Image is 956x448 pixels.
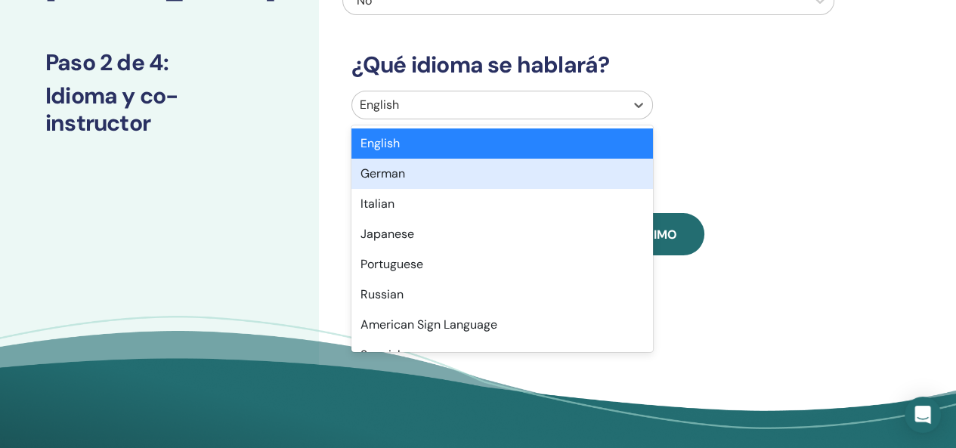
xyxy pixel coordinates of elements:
h3: Paso 2 de 4 : [45,49,274,76]
div: Portuguese [351,249,653,280]
div: Russian [351,280,653,310]
div: Japanese [351,219,653,249]
div: Italian [351,189,653,219]
h3: ¿Qué idioma se hablará? [342,51,834,79]
h3: Idioma y co-instructor [45,82,274,137]
div: English [351,128,653,159]
div: Open Intercom Messenger [905,397,941,433]
div: American Sign Language [351,310,653,340]
div: Spanish [351,340,653,370]
div: German [351,159,653,189]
